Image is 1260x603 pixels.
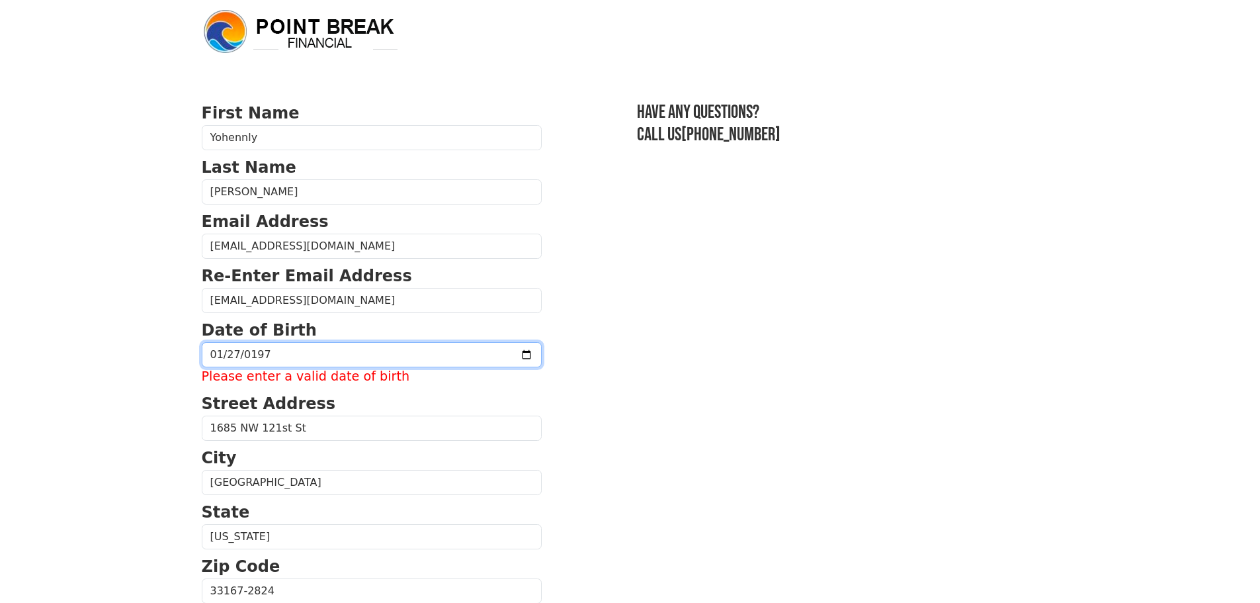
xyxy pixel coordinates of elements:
input: Street Address [202,416,542,441]
strong: Email Address [202,212,329,231]
img: logo.png [202,8,400,56]
strong: First Name [202,104,300,122]
strong: Street Address [202,394,336,413]
strong: City [202,449,237,467]
a: [PHONE_NUMBER] [681,124,780,146]
input: City [202,470,542,495]
strong: Re-Enter Email Address [202,267,412,285]
strong: State [202,503,250,522]
strong: Last Name [202,158,296,177]
input: Last Name [202,179,542,205]
input: Email Address [202,234,542,259]
input: Re-Enter Email Address [202,288,542,313]
strong: Zip Code [202,557,280,576]
h3: Call us [637,124,1059,146]
strong: Date of Birth [202,321,317,340]
label: Please enter a valid date of birth [202,367,542,387]
input: First Name [202,125,542,150]
h3: Have any questions? [637,101,1059,124]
